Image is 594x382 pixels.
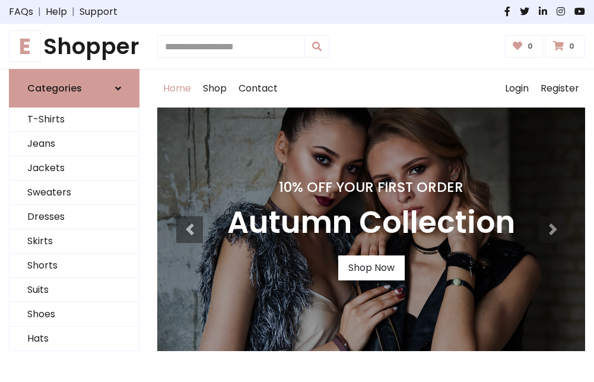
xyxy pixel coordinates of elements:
[338,255,405,280] a: Shop Now
[9,327,139,351] a: Hats
[9,5,33,19] a: FAQs
[535,70,585,108] a: Register
[499,70,535,108] a: Login
[33,5,46,19] span: |
[9,278,139,302] a: Suits
[9,30,41,62] span: E
[9,69,139,108] a: Categories
[80,5,117,19] a: Support
[505,35,544,58] a: 0
[233,70,284,108] a: Contact
[9,108,139,132] a: T-Shirts
[157,70,197,108] a: Home
[27,83,82,94] h6: Categories
[525,41,536,52] span: 0
[9,181,139,205] a: Sweaters
[9,132,139,156] a: Jeans
[227,205,515,241] h3: Autumn Collection
[67,5,80,19] span: |
[9,302,139,327] a: Shoes
[197,70,233,108] a: Shop
[46,5,67,19] a: Help
[9,33,139,59] a: EShopper
[545,35,585,58] a: 0
[227,179,515,195] h4: 10% Off Your First Order
[9,205,139,229] a: Dresses
[9,254,139,278] a: Shorts
[9,229,139,254] a: Skirts
[9,156,139,181] a: Jackets
[9,33,139,59] h1: Shopper
[566,41,577,52] span: 0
